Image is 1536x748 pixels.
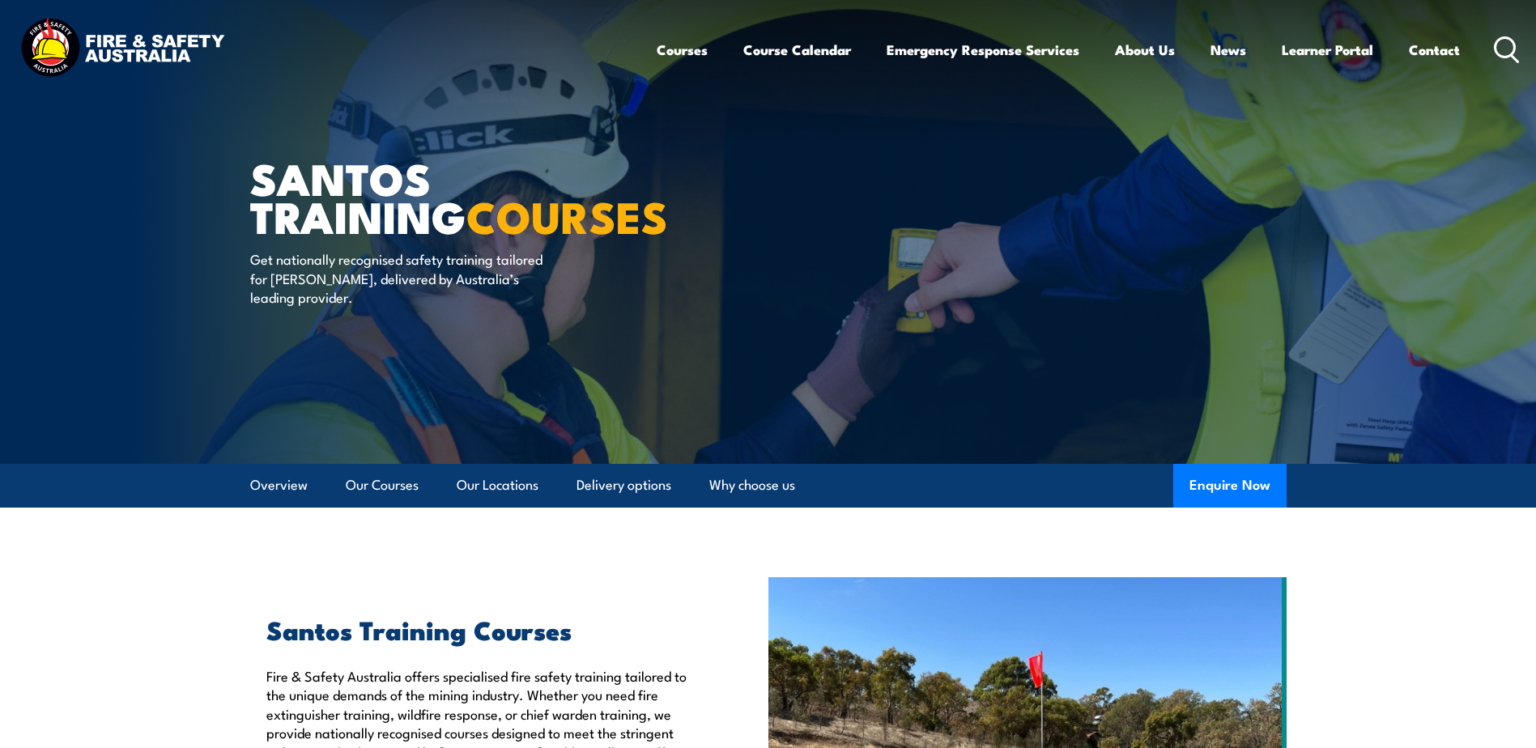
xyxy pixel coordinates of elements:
a: Contact [1409,28,1460,71]
p: Get nationally recognised safety training tailored for [PERSON_NAME], delivered by Australia’s le... [250,249,546,306]
a: Why choose us [709,464,795,507]
h1: Santos Training [250,159,650,234]
strong: COURSES [466,181,668,249]
a: News [1211,28,1246,71]
a: Our Locations [457,464,538,507]
a: Delivery options [577,464,671,507]
a: Our Courses [346,464,419,507]
a: Courses [657,28,708,71]
a: Learner Portal [1282,28,1373,71]
a: Emergency Response Services [887,28,1079,71]
h2: Santos Training Courses [266,618,694,640]
button: Enquire Now [1173,464,1287,508]
a: Overview [250,464,308,507]
a: Course Calendar [743,28,851,71]
a: About Us [1115,28,1175,71]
